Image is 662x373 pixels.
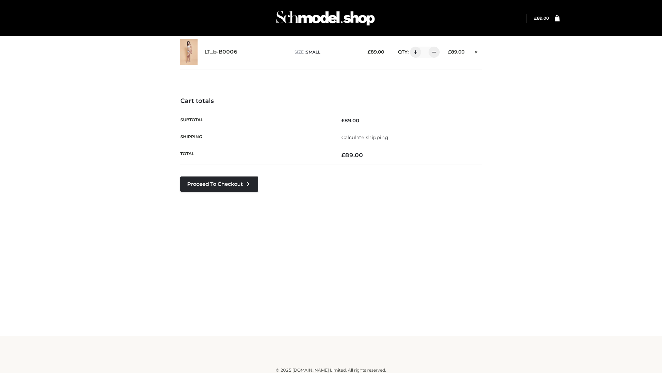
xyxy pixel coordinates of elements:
a: LT_b-B0006 [204,49,238,55]
a: Proceed to Checkout [180,176,258,192]
span: SMALL [306,49,320,55]
h4: Cart totals [180,97,482,105]
a: Remove this item [471,47,482,56]
span: £ [341,152,345,159]
bdi: 89.00 [341,152,363,159]
span: £ [534,16,537,21]
img: Schmodel Admin 964 [274,4,377,32]
span: £ [341,117,344,124]
th: Total [180,146,331,164]
a: Calculate shipping [341,134,388,141]
a: £89.00 [534,16,549,21]
div: QTY: [391,47,437,58]
bdi: 89.00 [448,49,464,55]
th: Shipping [180,129,331,146]
th: Subtotal [180,112,331,129]
bdi: 89.00 [368,49,384,55]
p: size : [294,49,357,55]
span: £ [368,49,371,55]
bdi: 89.00 [534,16,549,21]
span: £ [448,49,451,55]
bdi: 89.00 [341,117,359,124]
